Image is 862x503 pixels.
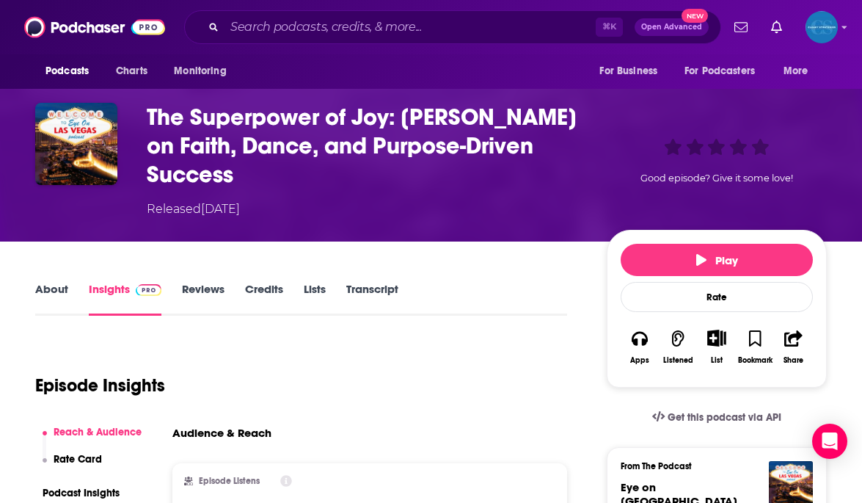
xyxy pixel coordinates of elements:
[684,61,755,82] span: For Podcasters
[172,426,271,440] h3: Audience & Reach
[659,320,697,374] button: Listened
[728,15,753,40] a: Show notifications dropdown
[806,11,838,43] img: User Profile
[784,356,803,365] div: Share
[640,399,793,435] a: Get this podcast via API
[24,13,165,41] img: Podchaser - Follow, Share and Rate Podcasts
[696,253,738,267] span: Play
[675,57,776,85] button: open menu
[304,282,326,316] a: Lists
[765,15,788,40] a: Show notifications dropdown
[621,461,801,471] h3: From The Podcast
[245,282,283,316] a: Credits
[711,355,723,365] div: List
[736,320,774,374] button: Bookmark
[806,11,838,43] span: Logged in as ClearyStrategies
[174,61,226,82] span: Monitoring
[35,374,165,397] h1: Episode Insights
[54,426,142,438] p: Reach & Audience
[784,61,808,82] span: More
[698,320,736,374] div: Show More ButtonList
[182,282,224,316] a: Reviews
[668,411,781,424] span: Get this podcast via API
[806,11,838,43] button: Show profile menu
[738,356,772,365] div: Bookmark
[136,284,161,296] img: Podchaser Pro
[635,18,709,36] button: Open AdvancedNew
[147,103,583,189] h3: The Superpower of Joy: Robin Kencel on Faith, Dance, and Purpose-Driven Success
[89,282,161,316] a: InsightsPodchaser Pro
[599,61,657,82] span: For Business
[164,57,245,85] button: open menu
[106,57,156,85] a: Charts
[596,18,623,37] span: ⌘ K
[701,330,731,346] button: Show More Button
[621,320,659,374] button: Apps
[45,61,89,82] span: Podcasts
[621,244,813,276] button: Play
[199,476,260,486] h2: Episode Listens
[184,10,721,44] div: Search podcasts, credits, & more...
[116,61,147,82] span: Charts
[35,282,68,316] a: About
[663,356,693,365] div: Listened
[43,487,142,499] p: Podcast Insights
[621,282,813,312] div: Rate
[147,200,240,218] div: Released [DATE]
[35,103,117,185] img: The Superpower of Joy: Robin Kencel on Faith, Dance, and Purpose-Driven Success
[54,453,102,466] p: Rate Card
[43,426,142,453] button: Reach & Audience
[682,9,708,23] span: New
[641,23,702,31] span: Open Advanced
[224,15,596,39] input: Search podcasts, credits, & more...
[775,320,813,374] button: Share
[812,424,847,459] div: Open Intercom Messenger
[35,57,108,85] button: open menu
[773,57,827,85] button: open menu
[630,356,649,365] div: Apps
[43,453,103,480] button: Rate Card
[346,282,398,316] a: Transcript
[589,57,676,85] button: open menu
[640,173,793,184] span: Good episode? Give it some love!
